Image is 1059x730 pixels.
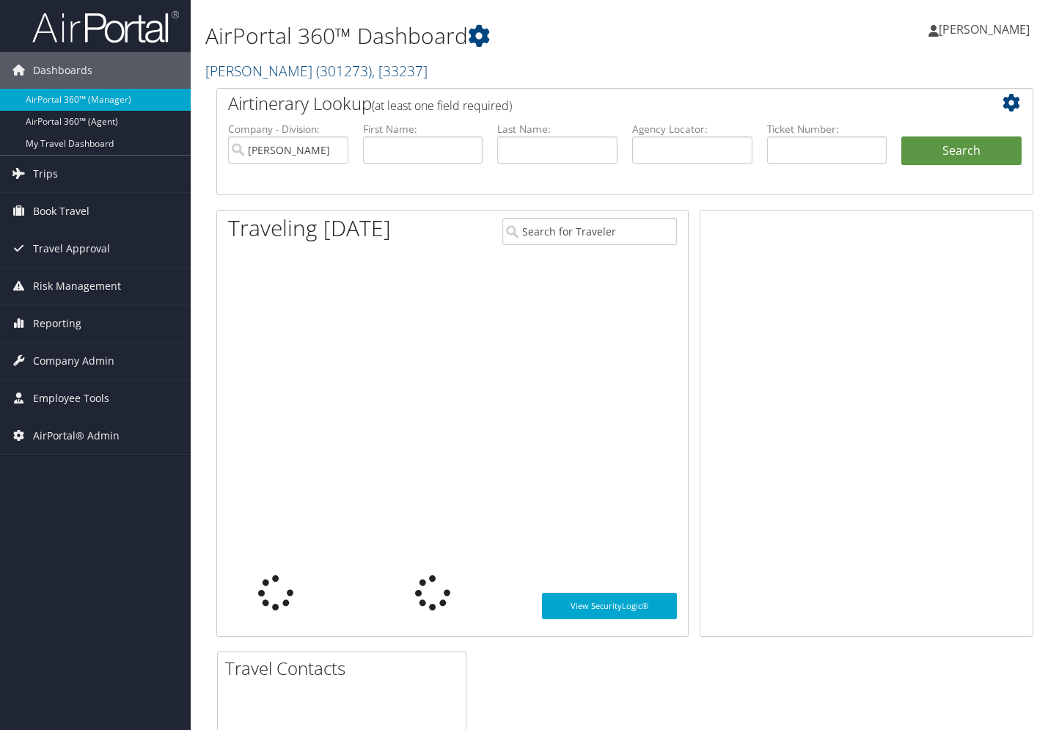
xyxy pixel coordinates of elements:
[33,193,89,230] span: Book Travel
[33,343,114,379] span: Company Admin
[316,61,372,81] span: ( 301273 )
[33,52,92,89] span: Dashboards
[33,417,120,454] span: AirPortal® Admin
[33,156,58,192] span: Trips
[33,230,110,267] span: Travel Approval
[502,218,676,245] input: Search for Traveler
[205,61,428,81] a: [PERSON_NAME]
[33,268,121,304] span: Risk Management
[542,593,677,619] a: View SecurityLogic®
[32,10,179,44] img: airportal-logo.png
[372,98,512,114] span: (at least one field required)
[228,91,953,116] h2: Airtinerary Lookup
[632,122,752,136] label: Agency Locator:
[33,380,109,417] span: Employee Tools
[228,213,391,244] h1: Traveling [DATE]
[497,122,618,136] label: Last Name:
[939,21,1030,37] span: [PERSON_NAME]
[225,656,466,681] h2: Travel Contacts
[205,21,765,51] h1: AirPortal 360™ Dashboard
[363,122,483,136] label: First Name:
[33,305,81,342] span: Reporting
[901,136,1022,166] button: Search
[228,122,348,136] label: Company - Division:
[372,61,428,81] span: , [ 33237 ]
[767,122,887,136] label: Ticket Number:
[928,7,1044,51] a: [PERSON_NAME]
